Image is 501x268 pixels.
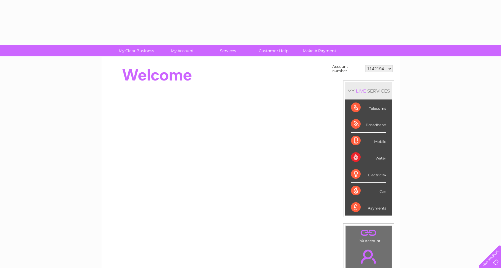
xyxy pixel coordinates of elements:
div: Telecoms [351,99,386,116]
div: Mobile [351,133,386,149]
a: . [347,227,390,238]
div: LIVE [355,88,367,94]
a: . [347,246,390,267]
a: Customer Help [249,45,299,56]
div: Gas [351,183,386,199]
div: Water [351,149,386,166]
div: Payments [351,199,386,216]
td: Link Account [345,225,392,244]
div: Electricity [351,166,386,183]
div: MY SERVICES [345,82,392,99]
a: My Account [157,45,207,56]
a: Make A Payment [295,45,344,56]
td: Account number [331,63,364,74]
a: My Clear Business [111,45,161,56]
div: Broadband [351,116,386,133]
a: Services [203,45,253,56]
